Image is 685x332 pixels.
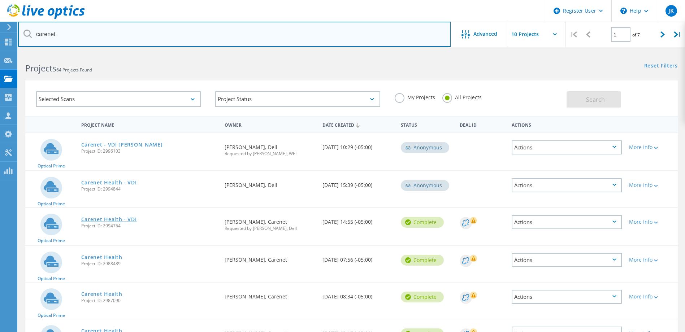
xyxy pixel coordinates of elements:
label: My Projects [395,93,435,100]
span: Optical Prime [38,239,65,243]
span: JK [668,8,674,14]
div: More Info [629,183,674,188]
span: 64 Projects Found [56,67,92,73]
span: Requested by [PERSON_NAME], WEI [225,152,315,156]
div: | [566,22,581,47]
div: Anonymous [401,142,449,153]
span: Project ID: 2987090 [81,298,218,303]
div: [DATE] 15:39 (-05:00) [319,171,397,195]
span: Optical Prime [38,313,65,318]
a: Live Optics Dashboard [7,15,85,20]
span: Project ID: 2994844 [81,187,218,191]
div: Complete [401,255,444,266]
span: Requested by [PERSON_NAME], Dell [225,226,315,231]
span: Advanced [473,31,497,36]
div: [DATE] 08:34 (-05:00) [319,283,397,306]
label: All Projects [442,93,482,100]
div: More Info [629,219,674,224]
div: More Info [629,145,674,150]
span: Project ID: 2988489 [81,262,218,266]
a: Carenet Health - VDI [81,217,137,222]
a: Carenet Health - VDI [81,180,137,185]
div: Project Status [215,91,380,107]
div: Date Created [319,118,397,131]
div: [PERSON_NAME], Carenet [221,208,319,238]
span: Optical Prime [38,276,65,281]
div: [PERSON_NAME], Carenet [221,283,319,306]
div: Actions [512,140,622,154]
div: Selected Scans [36,91,201,107]
div: [PERSON_NAME], Carenet [221,246,319,270]
b: Projects [25,62,56,74]
div: Actions [512,215,622,229]
div: Anonymous [401,180,449,191]
span: of 7 [632,32,640,38]
div: [PERSON_NAME], Dell [221,133,319,163]
div: Actions [508,118,625,131]
div: Actions [512,253,622,267]
div: Deal Id [456,118,508,131]
a: Carenet Health [81,255,122,260]
div: [PERSON_NAME], Dell [221,171,319,195]
input: Search projects by name, owner, ID, company, etc [18,22,451,47]
div: Actions [512,178,622,192]
div: Owner [221,118,319,131]
div: [DATE] 14:55 (-05:00) [319,208,397,232]
div: Complete [401,292,444,302]
span: Optical Prime [38,164,65,168]
span: Project ID: 2994754 [81,224,218,228]
div: [DATE] 07:56 (-05:00) [319,246,397,270]
div: Project Name [78,118,221,131]
div: [DATE] 10:29 (-05:00) [319,133,397,157]
a: Carenet - VDI [PERSON_NAME] [81,142,163,147]
div: More Info [629,294,674,299]
div: More Info [629,257,674,262]
div: Status [397,118,456,131]
a: Carenet Health [81,292,122,297]
a: Reset Filters [644,63,678,69]
button: Search [567,91,621,108]
span: Project ID: 2996103 [81,149,218,153]
span: Optical Prime [38,202,65,206]
div: | [670,22,685,47]
div: Complete [401,217,444,228]
svg: \n [620,8,627,14]
span: Search [586,96,605,104]
div: Actions [512,290,622,304]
